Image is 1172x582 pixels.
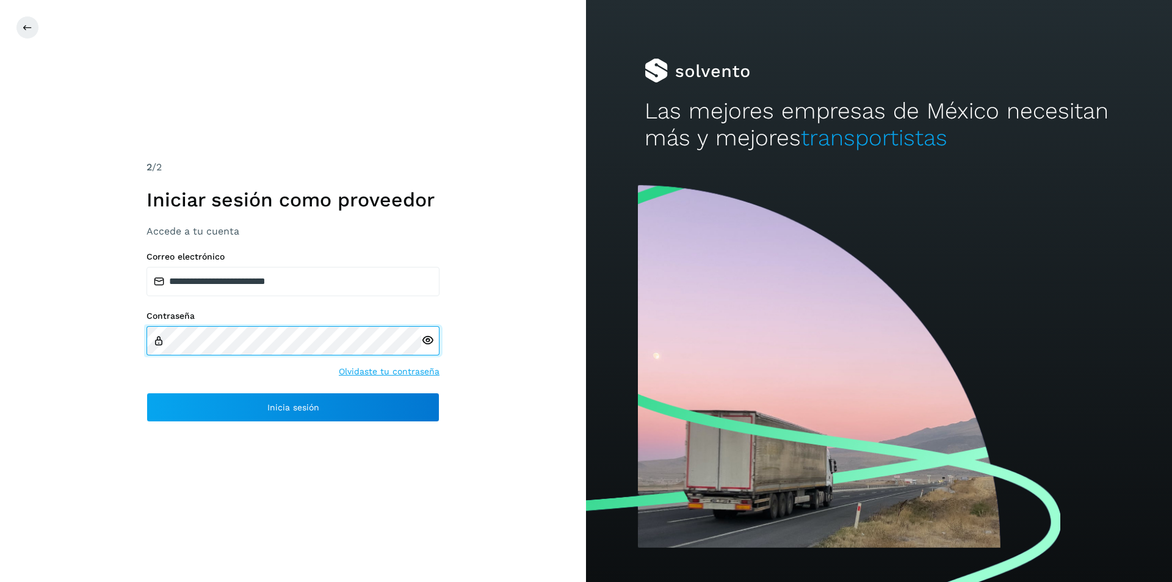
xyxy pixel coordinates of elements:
[267,403,319,412] span: Inicia sesión
[146,161,152,173] span: 2
[146,160,440,175] div: /2
[146,252,440,262] label: Correo electrónico
[339,365,440,378] a: Olvidaste tu contraseña
[146,188,440,211] h1: Iniciar sesión como proveedor
[146,311,440,321] label: Contraseña
[801,125,947,151] span: transportistas
[645,98,1113,152] h2: Las mejores empresas de México necesitan más y mejores
[146,225,440,237] h3: Accede a tu cuenta
[146,393,440,422] button: Inicia sesión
